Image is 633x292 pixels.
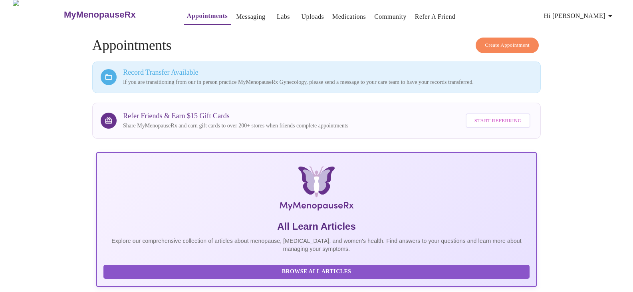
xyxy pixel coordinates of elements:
[485,41,530,50] span: Create Appointment
[415,11,456,22] a: Refer a Friend
[103,237,530,253] p: Explore our comprehensive collection of articles about menopause, [MEDICAL_DATA], and women's hea...
[277,11,290,22] a: Labs
[466,113,530,128] button: Start Referring
[298,9,327,25] button: Uploads
[123,68,532,77] h3: Record Transfer Available
[64,10,136,20] h3: MyMenopauseRx
[464,109,532,132] a: Start Referring
[236,11,265,22] a: Messaging
[474,116,522,125] span: Start Referring
[302,11,324,22] a: Uploads
[374,11,407,22] a: Community
[476,38,539,53] button: Create Appointment
[271,9,296,25] button: Labs
[170,166,464,214] img: MyMenopauseRx Logo
[103,220,530,233] h5: All Learn Articles
[371,9,410,25] button: Community
[92,38,541,54] h4: Appointments
[103,268,532,274] a: Browse All Articles
[544,10,615,22] span: Hi [PERSON_NAME]
[123,112,348,120] h3: Refer Friends & Earn $15 Gift Cards
[233,9,268,25] button: Messaging
[332,11,366,22] a: Medications
[123,78,532,86] p: If you are transitioning from our in person practice MyMenopauseRx Gynecology, please send a mess...
[103,265,530,279] button: Browse All Articles
[541,8,618,24] button: Hi [PERSON_NAME]
[184,8,231,25] button: Appointments
[63,1,168,29] a: MyMenopauseRx
[412,9,459,25] button: Refer a Friend
[329,9,369,25] button: Medications
[123,122,348,130] p: Share MyMenopauseRx and earn gift cards to over 200+ stores when friends complete appointments
[111,267,522,277] span: Browse All Articles
[187,10,228,22] a: Appointments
